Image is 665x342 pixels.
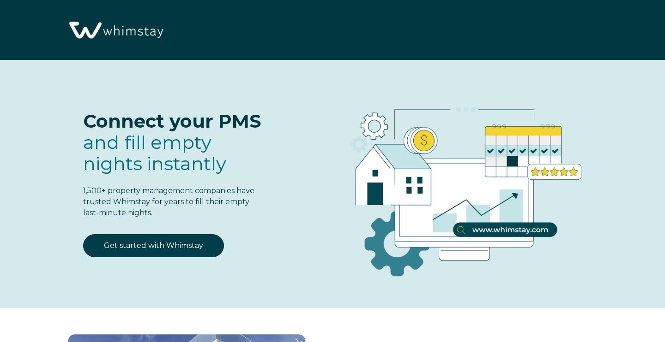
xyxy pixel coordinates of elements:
img: Whimstay Logo-02 1 [65,5,166,57]
span: 1,500+ property management companies have trusted Whimstay for years to fill their empty last-min... [83,186,254,217]
span: fill empty nights instantly [83,131,226,175]
span: and [83,131,226,175]
a: Get started with Whimstay [83,234,224,257]
img: RBO Ilustrations-03 [298,78,623,291]
span: Connect your PMS [83,110,261,132]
